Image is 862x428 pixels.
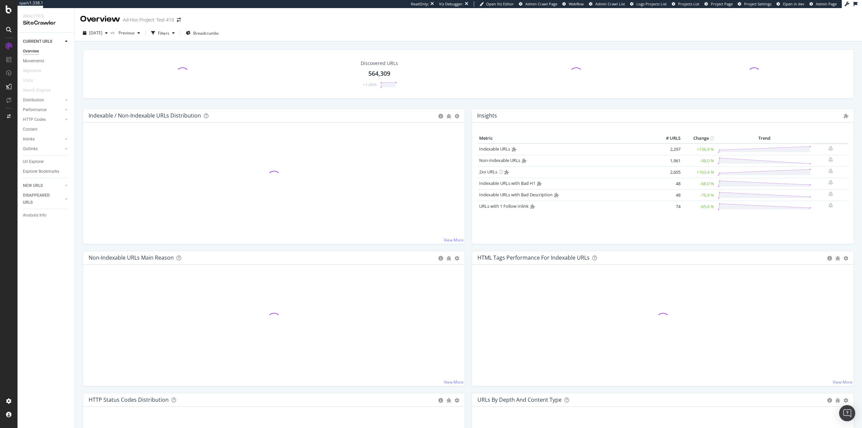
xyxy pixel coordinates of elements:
[525,1,557,6] span: Admin Crawl Page
[368,69,390,78] div: 564,309
[655,133,682,143] th: # URLS
[595,1,625,6] span: Admin Crawl List
[477,254,590,261] div: HTML Tags Performance for Indexable URLs
[486,1,514,6] span: Open Viz Editor
[562,1,584,7] a: Webflow
[193,30,219,36] span: Breadcrumbs
[23,212,70,219] a: Analysis Info
[477,133,655,143] th: Metric
[23,136,35,143] div: Inlinks
[655,155,682,166] td: 1,961
[23,77,33,84] div: Visits
[835,398,840,403] div: bug
[80,13,120,25] div: Overview
[23,87,51,94] div: Search Engines
[655,143,682,155] td: 2,297
[23,116,63,123] a: HTTP Codes
[682,166,716,178] td: +163.4 %
[537,181,542,186] i: Admin
[479,1,514,7] a: Open Viz Editor
[89,30,102,36] span: 2025 Oct. 7th
[833,379,853,385] a: View More
[477,111,497,120] h4: Insights
[655,178,682,189] td: 48
[411,1,429,7] div: ReadOnly:
[438,256,443,261] div: circle-info
[23,77,40,84] a: Visits
[23,48,39,55] div: Overview
[23,158,70,165] a: Url Explorer
[361,60,398,67] div: Discovered URLs
[89,396,169,403] div: HTTP Status Codes Distribution
[438,398,443,403] div: circle-info
[23,192,63,206] a: DISAPPEARED URLS
[783,1,804,6] span: Open in dev
[828,146,833,151] div: bell-plus
[477,396,562,403] div: URLs by Depth and Content Type
[828,191,833,197] div: bell-plus
[455,398,459,403] div: gear
[522,158,527,163] i: Admin
[554,193,559,197] i: Admin
[630,1,667,7] a: Logs Projects List
[479,180,535,186] a: Indexable URLs with Bad H1
[23,38,52,45] div: CURRENT URLS
[504,170,509,174] i: Admin
[148,28,177,38] button: Filters
[363,82,377,88] div: +1.06%
[158,30,169,36] div: Filters
[23,48,70,55] a: Overview
[809,1,837,7] a: Admin Page
[183,28,222,38] button: Breadcrumbs
[23,168,70,175] a: Explorer Bookmarks
[827,398,832,403] div: circle-info
[479,203,529,209] a: URLs with 1 Follow Inlink
[569,1,584,6] span: Webflow
[711,1,733,6] span: Project Page
[123,17,174,23] div: Ad-Hoc Project: Test 410
[446,398,451,403] div: bug
[80,28,110,38] button: [DATE]
[479,192,553,198] a: Indexable URLs with Bad Description
[23,182,63,189] a: NEW URLS
[23,87,58,94] a: Search Engines
[479,169,497,175] a: 2xx URLs
[479,157,520,163] a: Non-Indexable URLs
[23,58,44,65] div: Movements
[828,180,833,185] div: bell-plus
[828,157,833,162] div: bell-plus
[776,1,804,7] a: Open in dev
[519,1,557,7] a: Admin Crawl Page
[455,256,459,261] div: gear
[23,158,44,165] div: Url Explorer
[23,126,70,133] a: Content
[682,189,716,201] td: -76.9 %
[23,19,69,27] div: SiteCrawler
[23,116,46,123] div: HTTP Codes
[23,97,44,104] div: Distribution
[655,189,682,201] td: 48
[589,1,625,7] a: Admin Crawl List
[23,38,63,45] a: CURRENT URLS
[23,13,69,19] div: Analytics
[23,182,43,189] div: NEW URLS
[455,114,459,119] div: gear
[89,254,174,261] div: Non-Indexable URLs Main Reason
[23,212,46,219] div: Analysis Info
[636,1,667,6] span: Logs Projects List
[23,145,38,153] div: Outlinks
[678,1,699,6] span: Projects List
[23,106,63,113] a: Performance
[23,67,48,74] a: Segments
[835,256,840,261] div: bug
[655,201,682,212] td: 74
[116,28,143,38] button: Previous
[438,114,443,119] div: circle-info
[682,133,716,143] th: Change
[844,113,849,118] i: Admin
[682,143,716,155] td: +156.9 %
[116,30,135,36] span: Previous
[682,178,716,189] td: -68.0 %
[682,155,716,166] td: -98.0 %
[704,1,733,7] a: Project Page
